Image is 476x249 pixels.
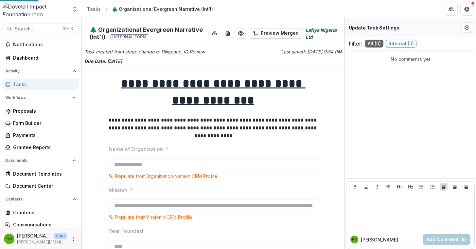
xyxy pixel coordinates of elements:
button: Partners [445,3,458,16]
button: Align Left [440,183,448,191]
div: Grantees [13,209,74,216]
button: Open Workflows [3,92,79,103]
span: Activity [5,69,70,73]
button: Bold [351,183,359,191]
button: Underline [362,183,370,191]
button: Open Contacts [3,194,79,204]
p: [PERSON_NAME] [17,232,51,239]
button: Open Activity [3,66,79,76]
i: Lafiya Nigeria Ltd [306,27,337,40]
span: Workflows [5,95,70,100]
div: Proposals [13,107,74,114]
p: Mission [109,186,127,194]
div: Naomi Kioi [7,237,12,241]
nav: breadcrumb [84,4,216,14]
button: Bullet List [417,183,425,191]
a: Grantees [3,207,79,218]
div: Communications [13,221,74,228]
div: 🌲 Organizational Evergreen Narrative (Int'l) [112,6,213,12]
button: download-button [209,28,220,39]
p: No comments yet [349,56,472,63]
span: Internal ( 0 ) [386,40,416,48]
p: Filter: [349,40,362,48]
button: More [70,235,78,243]
p: Populate from Mission in CRM Profile [115,214,192,220]
a: Grantee Reports [3,142,79,153]
div: Naomi Kioi [352,238,357,241]
div: Dashboard [13,54,74,61]
button: Edit Form Settings [462,22,472,33]
p: [PERSON_NAME] [361,236,398,243]
p: Year Founded [109,227,143,235]
button: Ordered List [429,183,436,191]
p: Due Date: [DATE] [84,58,342,65]
p: [PERSON_NAME][EMAIL_ADDRESS][DOMAIN_NAME] [17,239,67,245]
div: Payments [13,132,74,139]
div: Document Center [13,182,74,189]
span: Search... [15,26,59,32]
button: Preview Merged [249,28,303,39]
p: Populate from Organization Name in CRM Profile [115,173,217,180]
div: Tasks [13,81,74,88]
button: Strike [384,183,392,191]
button: Open entity switcher [70,3,79,16]
p: Name of Organization [109,145,163,153]
button: Search... [3,24,79,34]
a: Document Center [3,181,79,191]
a: Communications [3,219,79,230]
p: Last saved: [DATE] 9:54 PM [215,48,342,55]
p: User [54,233,67,239]
div: Tasks [87,6,101,12]
a: Dashboard [3,52,79,63]
button: Align Center [451,183,459,191]
span: All ( 0 ) [365,40,383,48]
a: Document Templates [3,168,79,179]
span: Contacts [5,197,70,201]
a: Tasks [84,4,103,14]
a: Form Builder [3,118,79,128]
p: Task created from stage change to Diligence: ID Review [84,48,212,55]
div: Form Builder [13,120,74,126]
div: ⌘ + K [62,25,75,32]
button: Get Help [460,3,473,16]
button: Heading 1 [396,183,403,191]
a: Proposals [3,105,79,116]
div: Grantee Reports [13,144,74,151]
button: Align Right [462,183,470,191]
button: Italicize [373,183,381,191]
button: Preview d627f60d-9959-4f73-96ae-044bbc9cc536.pdf [236,28,246,39]
span: Notifications [13,42,76,48]
p: Update Task Settings [349,24,399,31]
button: Add Comment [423,234,470,245]
a: Tasks [3,79,79,90]
button: Open Documents [3,155,79,166]
span: Documents [5,158,70,163]
h2: 🌲 Organizational Evergreen Narrative (Int'l) [90,26,207,40]
a: Payments [3,130,79,141]
button: Notifications [3,39,79,50]
img: Dovetail Impact Foundation logo [3,3,67,16]
button: Heading 2 [407,183,414,191]
button: download-word-button [222,28,233,39]
div: Document Templates [13,170,74,177]
span: Internal form [111,34,148,40]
